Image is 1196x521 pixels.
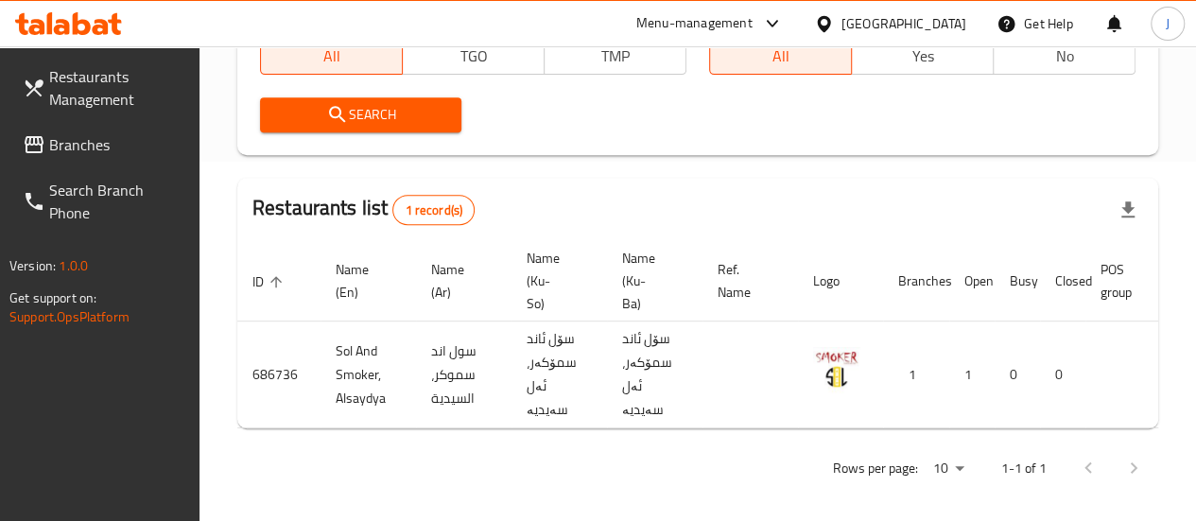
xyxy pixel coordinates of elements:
[49,179,184,224] span: Search Branch Phone
[9,253,56,278] span: Version:
[995,241,1040,321] th: Busy
[995,321,1040,428] td: 0
[321,321,416,428] td: Sol And Smoker, Alsaydya
[622,247,680,315] span: Name (Ku-Ba)
[1001,457,1047,480] p: 1-1 of 1
[1105,187,1151,233] div: Export file
[798,241,883,321] th: Logo
[636,12,753,35] div: Menu-management
[949,321,995,428] td: 1
[49,133,184,156] span: Branches
[607,321,702,428] td: سۆل ئاند سمۆکەر، ئەل سەیدیە
[1166,13,1170,34] span: J
[410,43,537,70] span: TGO
[527,247,584,315] span: Name (Ku-So)
[1040,321,1085,428] td: 0
[8,167,199,235] a: Search Branch Phone
[1101,258,1156,304] span: POS group
[237,321,321,428] td: 686736
[393,201,474,219] span: 1 record(s)
[883,321,949,428] td: 1
[402,37,545,75] button: TGO
[252,194,475,225] h2: Restaurants list
[949,241,995,321] th: Open
[260,97,462,132] button: Search
[8,54,199,122] a: Restaurants Management
[544,37,686,75] button: TMP
[275,103,447,127] span: Search
[9,304,130,329] a: Support.OpsPlatform
[851,37,994,75] button: Yes
[336,258,393,304] span: Name (En)
[718,258,775,304] span: Ref. Name
[392,195,475,225] div: Total records count
[841,13,966,34] div: [GEOGRAPHIC_DATA]
[511,321,607,428] td: سۆل ئاند سمۆکەر، ئەل سەیدیە
[252,270,288,293] span: ID
[1001,43,1128,70] span: No
[813,347,860,394] img: Sol And Smoker, Alsaydya
[431,258,489,304] span: Name (Ar)
[260,37,403,75] button: All
[833,457,918,480] p: Rows per page:
[59,253,88,278] span: 1.0.0
[8,122,199,167] a: Branches
[718,43,844,70] span: All
[883,241,949,321] th: Branches
[552,43,679,70] span: TMP
[859,43,986,70] span: Yes
[993,37,1135,75] button: No
[49,65,184,111] span: Restaurants Management
[709,37,852,75] button: All
[9,286,96,310] span: Get support on:
[416,321,511,428] td: سول اند سموكر، السيدية
[1040,241,1085,321] th: Closed
[269,43,395,70] span: All
[926,455,971,483] div: Rows per page:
